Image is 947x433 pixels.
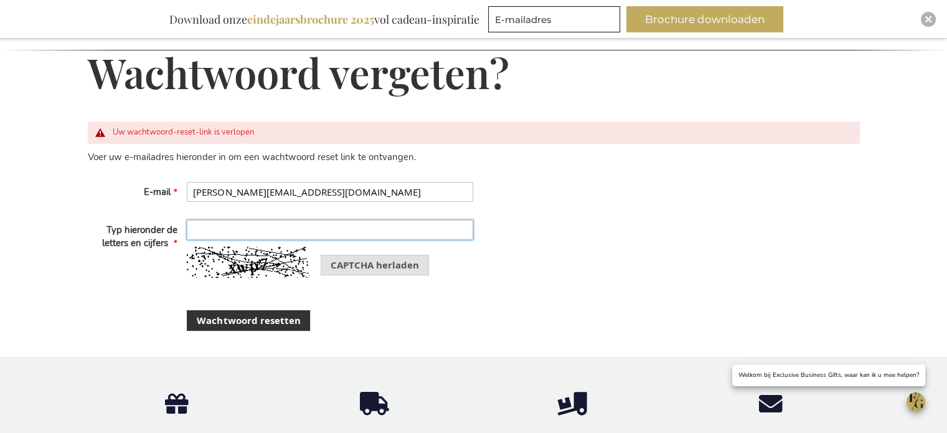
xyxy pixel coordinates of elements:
[488,6,624,36] form: marketing offers and promotions
[247,12,374,27] b: eindejaarsbrochure 2025
[102,224,177,249] span: Typ hieronder de letters en cijfers
[488,6,620,32] input: E-mailadres
[626,6,783,32] button: Brochure downloaden
[88,45,509,99] span: Wachtwoord vergeten?
[88,151,474,164] div: Voer uw e-mailadres hieronder in om een wachtwoord reset link te ontvangen.
[187,310,310,331] button: Wachtwoord resetten
[925,16,932,23] img: Close
[197,314,300,327] span: Wachtwoord resetten
[331,259,419,272] span: CAPTCHA herladen
[321,255,429,275] button: CAPTCHA herladen
[144,186,171,198] span: E-mail
[164,6,485,32] div: Download onze vol cadeau-inspiratie
[113,128,847,138] div: Uw wachtwoord-reset-link is verlopen
[921,12,936,27] div: Close
[187,247,311,278] img: Typ hieronder de letters en cijfers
